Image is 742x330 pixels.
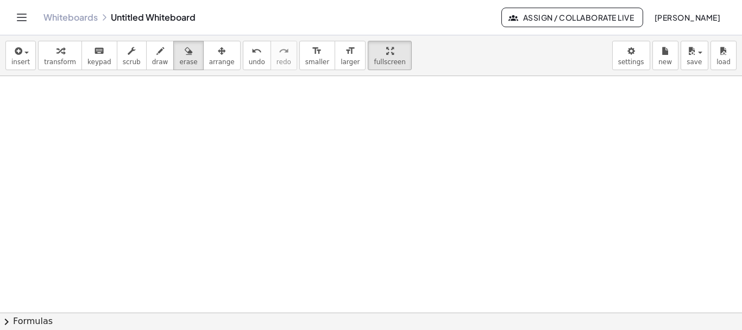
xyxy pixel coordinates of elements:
[87,58,111,66] span: keypad
[710,41,737,70] button: load
[612,41,650,70] button: settings
[335,41,366,70] button: format_sizelarger
[652,41,678,70] button: new
[658,58,672,66] span: new
[43,12,98,23] a: Whiteboards
[276,58,291,66] span: redo
[341,58,360,66] span: larger
[209,58,235,66] span: arrange
[345,45,355,58] i: format_size
[501,8,643,27] button: Assign / Collaborate Live
[681,41,708,70] button: save
[618,58,644,66] span: settings
[243,41,271,70] button: undoundo
[146,41,174,70] button: draw
[645,8,729,27] button: [PERSON_NAME]
[203,41,241,70] button: arrange
[687,58,702,66] span: save
[279,45,289,58] i: redo
[11,58,30,66] span: insert
[81,41,117,70] button: keyboardkeypad
[374,58,405,66] span: fullscreen
[251,45,262,58] i: undo
[5,41,36,70] button: insert
[654,13,720,22] span: [PERSON_NAME]
[38,41,82,70] button: transform
[152,58,168,66] span: draw
[249,58,265,66] span: undo
[312,45,322,58] i: format_size
[44,58,76,66] span: transform
[179,58,197,66] span: erase
[511,13,634,22] span: Assign / Collaborate Live
[123,58,141,66] span: scrub
[299,41,335,70] button: format_sizesmaller
[117,41,147,70] button: scrub
[305,58,329,66] span: smaller
[716,58,731,66] span: load
[368,41,411,70] button: fullscreen
[173,41,203,70] button: erase
[271,41,297,70] button: redoredo
[94,45,104,58] i: keyboard
[13,9,30,26] button: Toggle navigation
